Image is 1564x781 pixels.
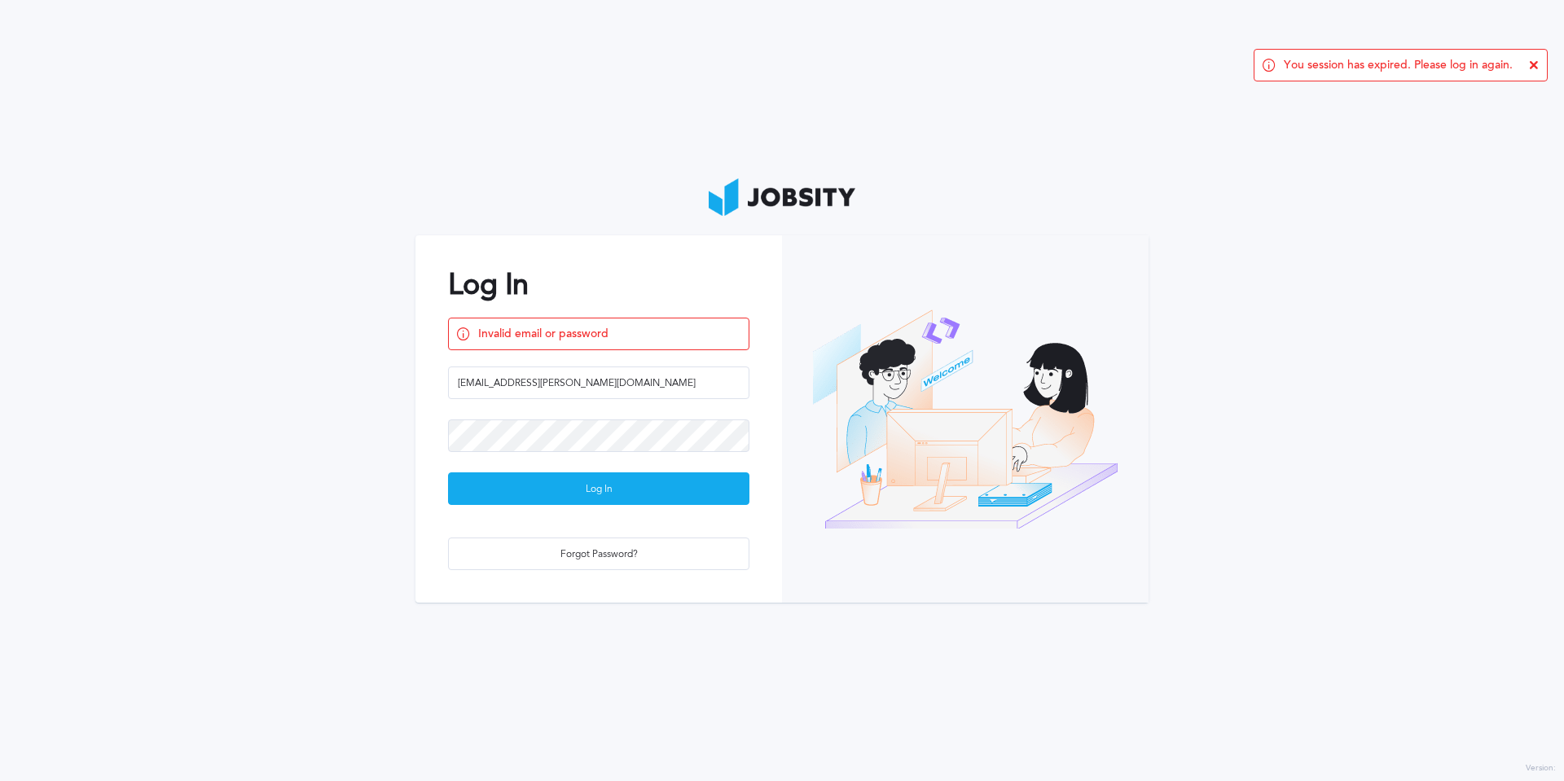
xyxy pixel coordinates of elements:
div: Log In [449,473,749,506]
button: Forgot Password? [448,537,749,570]
h2: Log In [448,268,749,301]
label: Version: [1526,764,1556,774]
button: Log In [448,472,749,505]
span: You session has expired. Please log in again. [1284,59,1513,72]
div: Forgot Password? [449,538,749,571]
span: Invalid email or password [478,327,740,340]
input: Email [448,366,749,399]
